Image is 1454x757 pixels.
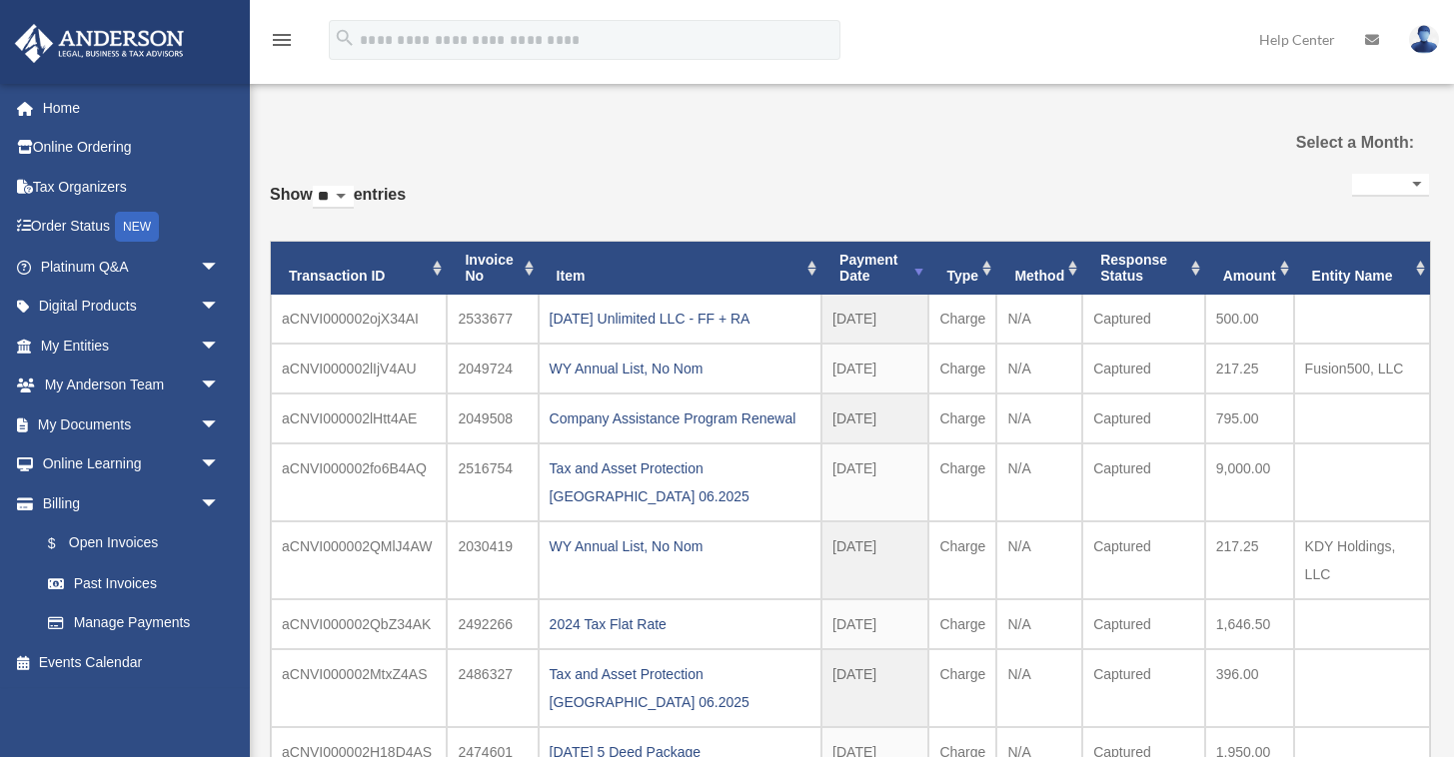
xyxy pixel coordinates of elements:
[14,287,250,327] a: Digital Productsarrow_drop_down
[200,247,240,288] span: arrow_drop_down
[447,521,538,599] td: 2030419
[996,443,1082,521] td: N/A
[1082,295,1205,344] td: Captured
[550,305,810,333] div: [DATE] Unlimited LLC - FF + RA
[1205,599,1294,649] td: 1,646.50
[996,344,1082,393] td: N/A
[9,24,190,63] img: Anderson Advisors Platinum Portal
[447,393,538,443] td: 2049508
[1082,242,1205,296] th: Response Status: activate to sort column ascending
[271,295,447,344] td: aCNVI000002ojX34AI
[1082,521,1205,599] td: Captured
[539,242,821,296] th: Item: activate to sort column ascending
[14,483,250,523] a: Billingarrow_drop_down
[200,366,240,406] span: arrow_drop_down
[115,212,159,242] div: NEW
[14,642,250,682] a: Events Calendar
[821,521,928,599] td: [DATE]
[200,326,240,367] span: arrow_drop_down
[1294,242,1430,296] th: Entity Name: activate to sort column ascending
[1205,295,1294,344] td: 500.00
[928,443,996,521] td: Charge
[928,393,996,443] td: Charge
[14,404,250,444] a: My Documentsarrow_drop_down
[334,27,356,49] i: search
[821,649,928,727] td: [DATE]
[928,344,996,393] td: Charge
[447,242,538,296] th: Invoice No: activate to sort column ascending
[14,167,250,207] a: Tax Organizers
[1205,344,1294,393] td: 217.25
[550,610,810,638] div: 2024 Tax Flat Rate
[200,483,240,524] span: arrow_drop_down
[270,35,294,52] a: menu
[200,404,240,445] span: arrow_drop_down
[928,521,996,599] td: Charge
[928,295,996,344] td: Charge
[271,344,447,393] td: aCNVI000002lIjV4AU
[14,88,250,128] a: Home
[1205,242,1294,296] th: Amount: activate to sort column ascending
[447,599,538,649] td: 2492266
[1082,649,1205,727] td: Captured
[271,599,447,649] td: aCNVI000002QbZ34AK
[550,454,810,510] div: Tax and Asset Protection [GEOGRAPHIC_DATA] 06.2025
[1409,25,1439,54] img: User Pic
[821,599,928,649] td: [DATE]
[14,444,250,484] a: Online Learningarrow_drop_down
[1205,521,1294,599] td: 217.25
[28,603,250,643] a: Manage Payments
[59,531,69,556] span: $
[1294,344,1430,393] td: Fusion500, LLC
[1082,599,1205,649] td: Captured
[821,295,928,344] td: [DATE]
[447,344,538,393] td: 2049724
[1082,344,1205,393] td: Captured
[270,28,294,52] i: menu
[1082,393,1205,443] td: Captured
[28,523,250,564] a: $Open Invoices
[996,393,1082,443] td: N/A
[550,355,810,382] div: WY Annual List, No Nom
[550,404,810,432] div: Company Assistance Program Renewal
[821,242,928,296] th: Payment Date: activate to sort column ascending
[996,599,1082,649] td: N/A
[821,393,928,443] td: [DATE]
[313,186,354,209] select: Showentries
[271,521,447,599] td: aCNVI000002QMlJ4AW
[1251,129,1414,157] label: Select a Month:
[271,242,447,296] th: Transaction ID: activate to sort column ascending
[928,242,996,296] th: Type: activate to sort column ascending
[447,295,538,344] td: 2533677
[996,242,1082,296] th: Method: activate to sort column ascending
[1205,649,1294,727] td: 396.00
[271,393,447,443] td: aCNVI000002lHtt4AE
[1205,393,1294,443] td: 795.00
[550,660,810,716] div: Tax and Asset Protection [GEOGRAPHIC_DATA] 06.2025
[1294,521,1430,599] td: KDY Holdings, LLC
[550,532,810,560] div: WY Annual List, No Nom
[14,247,250,287] a: Platinum Q&Aarrow_drop_down
[14,207,250,248] a: Order StatusNEW
[821,344,928,393] td: [DATE]
[14,128,250,168] a: Online Ordering
[14,326,250,366] a: My Entitiesarrow_drop_down
[1082,443,1205,521] td: Captured
[447,443,538,521] td: 2516754
[14,366,250,405] a: My Anderson Teamarrow_drop_down
[928,599,996,649] td: Charge
[28,563,240,603] a: Past Invoices
[996,521,1082,599] td: N/A
[270,181,406,229] label: Show entries
[821,443,928,521] td: [DATE]
[271,649,447,727] td: aCNVI000002MtxZ4AS
[1205,443,1294,521] td: 9,000.00
[928,649,996,727] td: Charge
[200,287,240,328] span: arrow_drop_down
[200,444,240,485] span: arrow_drop_down
[447,649,538,727] td: 2486327
[271,443,447,521] td: aCNVI000002fo6B4AQ
[996,649,1082,727] td: N/A
[996,295,1082,344] td: N/A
